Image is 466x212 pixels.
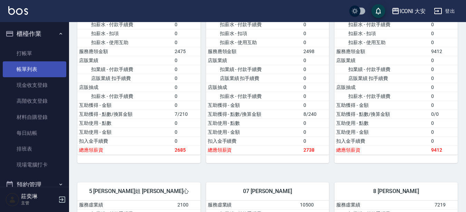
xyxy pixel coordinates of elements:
[429,137,458,145] td: 0
[429,119,458,128] td: 0
[214,188,321,195] span: 07 [PERSON_NAME]
[206,119,302,128] td: 互助使用 - 點數
[206,65,302,74] td: 扣業績 - 付款手續費
[302,56,329,65] td: 0
[302,38,329,47] td: 0
[21,193,56,200] h5: 莊奕琳
[3,77,66,93] a: 現金收支登錄
[206,29,302,38] td: 扣薪水 - 扣項
[77,83,173,92] td: 店販抽成
[302,47,329,56] td: 2498
[173,65,201,74] td: 0
[77,145,173,154] td: 總應領薪資
[3,141,66,157] a: 排班表
[206,145,302,154] td: 總應領薪資
[429,128,458,137] td: 0
[431,5,458,18] button: 登出
[206,83,302,92] td: 店販抽成
[429,29,458,38] td: 0
[302,92,329,101] td: 0
[334,47,429,56] td: 服務應領金額
[173,20,201,29] td: 0
[334,56,429,65] td: 店販業績
[302,83,329,92] td: 0
[206,201,298,210] td: 服務虛業績
[429,74,458,83] td: 0
[429,47,458,56] td: 9412
[429,65,458,74] td: 0
[173,92,201,101] td: 0
[206,137,302,145] td: 扣入金手續費
[429,110,458,119] td: 0/0
[3,25,66,43] button: 櫃檯作業
[77,65,173,74] td: 扣業績 - 付款手續費
[77,47,173,56] td: 服務應領金額
[334,83,429,92] td: 店販抽成
[334,128,429,137] td: 互助使用 - 金額
[343,188,449,195] span: 8 [PERSON_NAME]
[77,29,173,38] td: 扣薪水 - 扣項
[206,110,302,119] td: 互助獲得 - 點數/換算金額
[206,74,302,83] td: 店販業績 扣手續費
[3,125,66,141] a: 每日結帳
[429,56,458,65] td: 0
[334,65,429,74] td: 扣業績 - 付款手續費
[302,74,329,83] td: 0
[77,128,173,137] td: 互助使用 - 金額
[429,20,458,29] td: 0
[334,110,429,119] td: 互助獲得 - 點數/換算金額
[3,157,66,173] a: 現場電腦打卡
[389,4,429,18] button: ICONI 大安
[77,110,173,119] td: 互助獲得 - 點數/換算金額
[302,101,329,110] td: 0
[77,56,173,65] td: 店販業績
[334,29,429,38] td: 扣薪水 - 扣項
[371,4,385,18] button: save
[334,145,429,154] td: 總應領薪資
[334,38,429,47] td: 扣薪水 - 使用互助
[77,20,173,29] td: 扣薪水 - 付款手續費
[173,101,201,110] td: 0
[302,65,329,74] td: 0
[77,137,173,145] td: 扣入金手續費
[302,110,329,119] td: 8/240
[429,145,458,154] td: 9412
[334,101,429,110] td: 互助獲得 - 金額
[3,61,66,77] a: 帳單列表
[334,201,433,210] td: 服務虛業績
[206,128,302,137] td: 互助使用 - 金額
[302,20,329,29] td: 0
[302,128,329,137] td: 0
[77,119,173,128] td: 互助使用 - 點數
[302,119,329,128] td: 0
[77,101,173,110] td: 互助獲得 - 金額
[429,92,458,101] td: 0
[21,200,56,206] p: 主管
[429,101,458,110] td: 0
[3,93,66,109] a: 高階收支登錄
[334,119,429,128] td: 互助使用 - 點數
[206,56,302,65] td: 店販業績
[3,46,66,61] a: 打帳單
[173,47,201,56] td: 2475
[173,145,201,154] td: 2685
[77,38,173,47] td: 扣薪水 - 使用互助
[173,110,201,119] td: 7/210
[400,7,426,16] div: ICONI 大安
[206,47,302,56] td: 服務應領金額
[334,74,429,83] td: 店販業績 扣手續費
[433,201,458,210] td: 7219
[3,109,66,125] a: 材料自購登錄
[173,74,201,83] td: 0
[77,92,173,101] td: 扣薪水 - 付款手續費
[77,201,176,210] td: 服務虛業績
[6,193,19,206] img: Person
[3,176,66,194] button: 預約管理
[302,137,329,145] td: 0
[302,29,329,38] td: 0
[206,101,302,110] td: 互助獲得 - 金額
[302,145,329,154] td: 2738
[206,20,302,29] td: 扣薪水 - 付款手續費
[334,137,429,145] td: 扣入金手續費
[173,119,201,128] td: 0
